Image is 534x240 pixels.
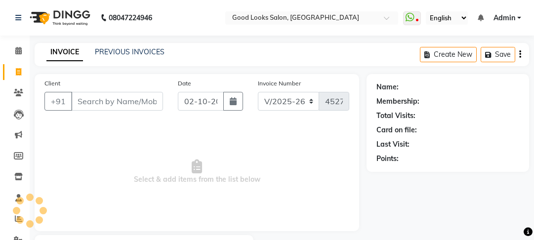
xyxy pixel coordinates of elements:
[71,92,163,111] input: Search by Name/Mobile/Email/Code
[376,139,410,150] div: Last Visit:
[25,4,93,32] img: logo
[376,111,415,121] div: Total Visits:
[376,82,399,92] div: Name:
[95,47,164,56] a: PREVIOUS INVOICES
[481,47,515,62] button: Save
[178,79,191,88] label: Date
[46,43,83,61] a: INVOICE
[44,92,72,111] button: +91
[109,4,152,32] b: 08047224946
[258,79,301,88] label: Invoice Number
[493,13,515,23] span: Admin
[376,96,419,107] div: Membership:
[376,125,417,135] div: Card on file:
[44,79,60,88] label: Client
[420,47,477,62] button: Create New
[376,154,399,164] div: Points:
[44,122,349,221] span: Select & add items from the list below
